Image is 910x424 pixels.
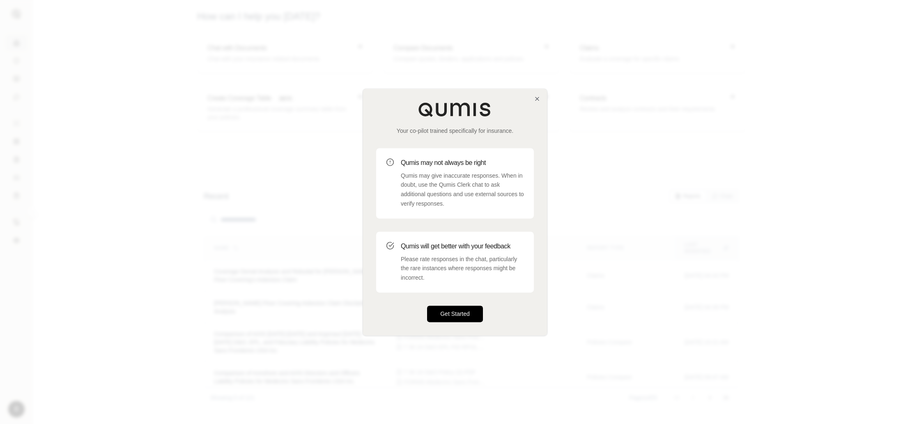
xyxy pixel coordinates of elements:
p: Qumis may give inaccurate responses. When in doubt, use the Qumis Clerk chat to ask additional qu... [401,171,524,209]
img: Qumis Logo [418,102,492,117]
button: Get Started [427,306,483,322]
p: Your co-pilot trained specifically for insurance. [376,127,534,135]
p: Please rate responses in the chat, particularly the rare instances where responses might be incor... [401,255,524,283]
h3: Qumis may not always be right [401,158,524,168]
h3: Qumis will get better with your feedback [401,241,524,251]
